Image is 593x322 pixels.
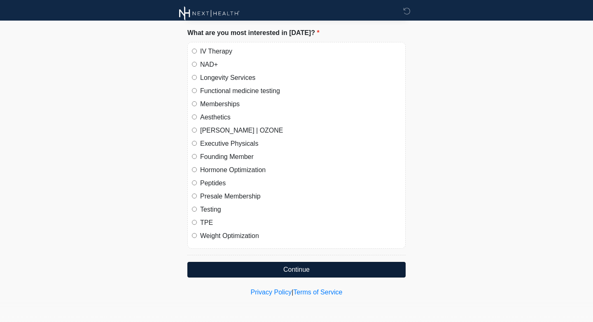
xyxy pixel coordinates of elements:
label: Presale Membership [200,191,401,201]
label: Weight Optimization [200,231,401,241]
label: Functional medicine testing [200,86,401,96]
input: Longevity Services [192,75,197,80]
label: Executive Physicals [200,139,401,149]
input: [PERSON_NAME] | OZONE [192,128,197,133]
label: What are you most interested in [DATE]? [187,28,320,38]
input: Functional medicine testing [192,88,197,93]
a: Privacy Policy [251,289,292,296]
label: Aesthetics [200,112,401,122]
a: | [292,289,293,296]
input: Founding Member [192,154,197,159]
input: TPE [192,220,197,225]
input: Executive Physicals [192,141,197,146]
label: Longevity Services [200,73,401,83]
label: [PERSON_NAME] | OZONE [200,126,401,135]
input: Memberships [192,101,197,106]
label: TPE [200,218,401,228]
input: Weight Optimization [192,233,197,238]
a: Terms of Service [293,289,342,296]
input: NAD+ [192,62,197,67]
label: Peptides [200,178,401,188]
input: Peptides [192,180,197,185]
input: IV Therapy [192,49,197,54]
label: NAD+ [200,60,401,70]
label: IV Therapy [200,47,401,56]
label: Memberships [200,99,401,109]
input: Testing [192,207,197,212]
label: Testing [200,205,401,215]
label: Founding Member [200,152,401,162]
input: Presale Membership [192,194,197,198]
label: Hormone Optimization [200,165,401,175]
input: Aesthetics [192,114,197,119]
img: Next Health Wellness Logo [179,6,240,21]
button: Continue [187,262,406,278]
input: Hormone Optimization [192,167,197,172]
